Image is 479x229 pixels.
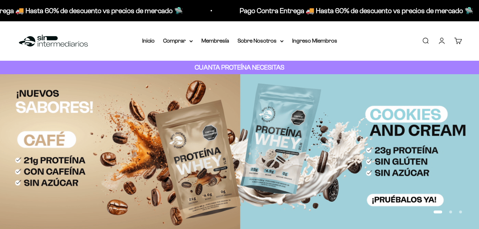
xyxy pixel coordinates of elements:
[292,38,337,44] a: Ingreso Miembros
[142,38,155,44] a: Inicio
[201,38,229,44] a: Membresía
[195,64,284,71] strong: CUANTA PROTEÍNA NECESITAS
[240,5,473,16] p: Pago Contra Entrega 🚚 Hasta 60% de descuento vs precios de mercado 🛸
[238,36,284,45] summary: Sobre Nosotros
[163,36,193,45] summary: Comprar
